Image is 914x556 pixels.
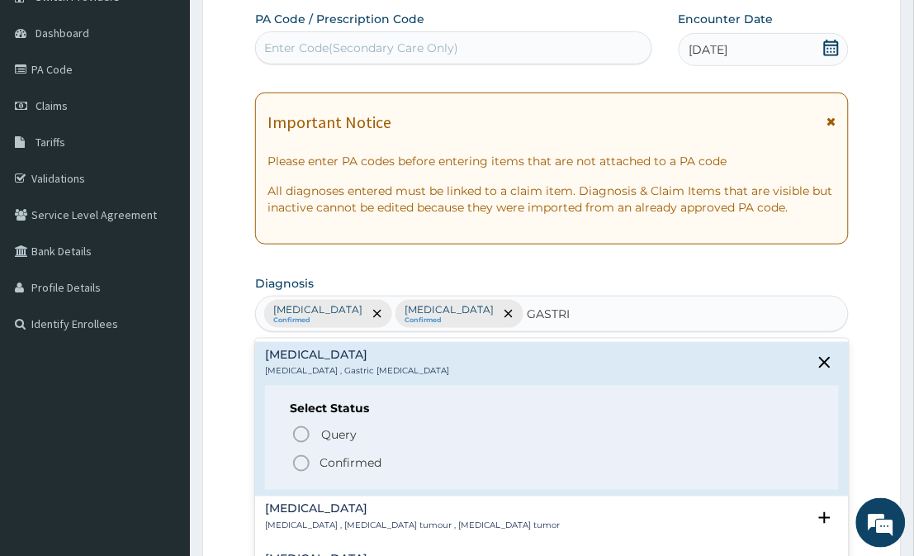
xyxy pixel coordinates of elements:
[815,508,835,528] i: open select status
[265,349,449,361] h4: [MEDICAL_DATA]
[815,353,835,373] i: close select status
[405,303,494,316] p: [MEDICAL_DATA]
[679,11,774,27] label: Encounter Date
[290,402,813,415] h6: Select Status
[271,8,310,48] div: Minimize live chat window
[36,98,68,113] span: Claims
[96,170,228,337] span: We're online!
[405,316,494,325] small: Confirmed
[265,503,560,516] h4: [MEDICAL_DATA]
[273,303,362,316] p: [MEDICAL_DATA]
[265,365,449,377] p: [MEDICAL_DATA] , Gastric [MEDICAL_DATA]
[689,41,728,58] span: [DATE]
[86,93,277,114] div: Chat with us now
[370,307,385,321] span: remove selection option
[255,11,424,27] label: PA Code / Prescription Code
[265,520,560,532] p: [MEDICAL_DATA] , [MEDICAL_DATA] tumour , [MEDICAL_DATA] tumor
[31,83,67,124] img: d_794563401_company_1708531726252_794563401
[501,307,516,321] span: remove selection option
[264,40,458,56] div: Enter Code(Secondary Care Only)
[273,316,362,325] small: Confirmed
[291,454,311,473] i: status option filled
[291,425,311,444] i: status option query
[321,426,357,443] span: Query
[320,455,381,472] p: Confirmed
[268,153,836,169] p: Please enter PA codes before entering items that are not attached to a PA code
[268,113,391,131] h1: Important Notice
[36,135,65,150] span: Tariffs
[268,183,836,216] p: All diagnoses entered must be linked to a claim item. Diagnosis & Claim Items that are visible bu...
[255,275,314,292] label: Diagnosis
[8,376,315,434] textarea: Type your message and hit 'Enter'
[36,26,89,40] span: Dashboard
